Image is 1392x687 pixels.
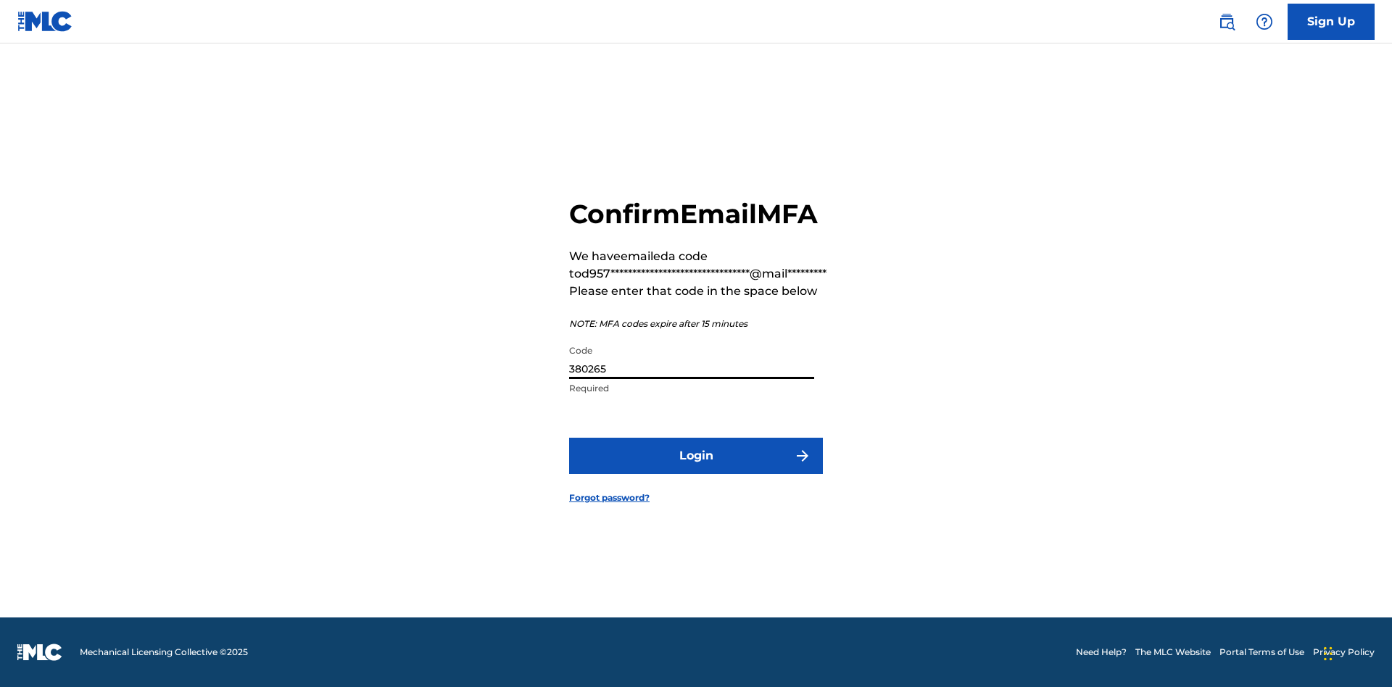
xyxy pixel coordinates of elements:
button: Login [569,438,823,474]
img: f7272a7cc735f4ea7f67.svg [794,447,811,465]
a: Privacy Policy [1313,646,1375,659]
img: MLC Logo [17,11,73,32]
span: Mechanical Licensing Collective © 2025 [80,646,248,659]
a: Need Help? [1076,646,1127,659]
img: logo [17,644,62,661]
p: Required [569,382,814,395]
p: Please enter that code in the space below [569,283,826,300]
a: Sign Up [1288,4,1375,40]
a: Public Search [1212,7,1241,36]
img: help [1256,13,1273,30]
div: Drag [1324,632,1333,675]
iframe: Chat Widget [1319,617,1392,687]
img: search [1218,13,1235,30]
h2: Confirm Email MFA [569,198,826,230]
a: Portal Terms of Use [1219,646,1304,659]
p: NOTE: MFA codes expire after 15 minutes [569,317,826,330]
div: Help [1250,7,1279,36]
a: The MLC Website [1135,646,1211,659]
a: Forgot password? [569,491,650,504]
